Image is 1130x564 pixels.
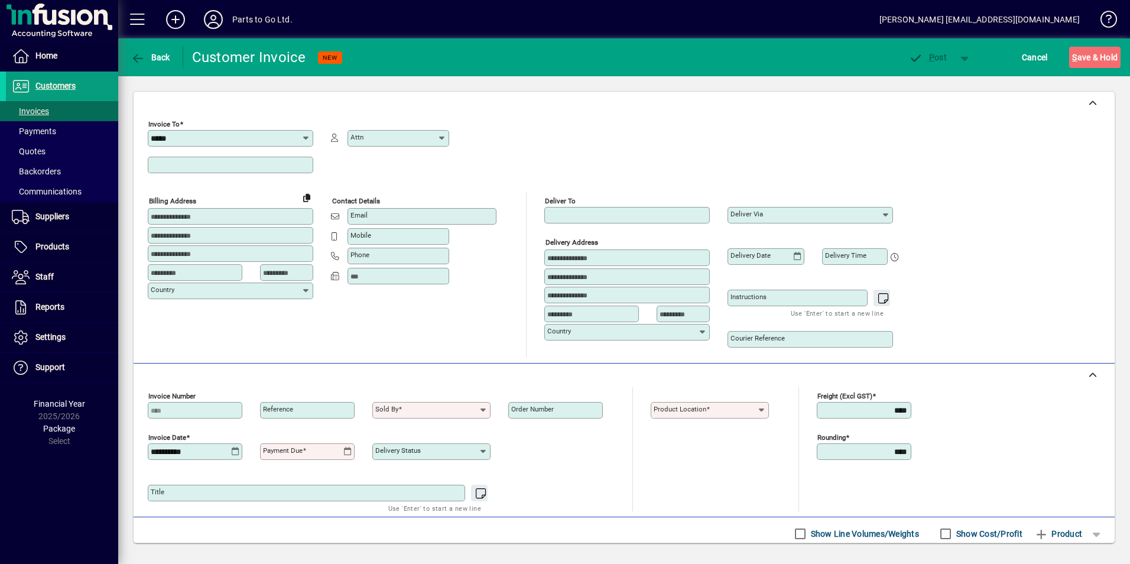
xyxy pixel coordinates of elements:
span: Staff [35,272,54,281]
span: Back [131,53,170,62]
mat-hint: Use 'Enter' to start a new line [791,306,884,320]
a: Backorders [6,161,118,181]
button: Cancel [1019,47,1051,68]
mat-label: Rounding [817,433,846,442]
mat-label: Delivery date [730,251,771,260]
a: Home [6,41,118,71]
a: Staff [6,262,118,292]
mat-label: Delivery status [375,446,421,455]
mat-label: Invoice number [148,392,196,400]
button: Post [902,47,953,68]
mat-label: Freight (excl GST) [817,392,872,400]
a: Products [6,232,118,262]
a: Communications [6,181,118,202]
div: Parts to Go Ltd. [232,10,293,29]
div: Customer Invoice [192,48,306,67]
span: Suppliers [35,212,69,221]
span: Customers [35,81,76,90]
app-page-header-button: Back [118,47,183,68]
span: Product [1034,524,1082,543]
a: Knowledge Base [1092,2,1115,41]
mat-label: Deliver To [545,197,576,205]
mat-label: Country [547,327,571,335]
span: S [1072,53,1077,62]
mat-label: Email [350,211,368,219]
span: ave & Hold [1072,48,1118,67]
span: Communications [12,187,82,196]
mat-label: Mobile [350,231,371,239]
mat-label: Reference [263,405,293,413]
span: Settings [35,332,66,342]
button: Back [128,47,173,68]
mat-label: Payment due [263,446,303,455]
a: Payments [6,121,118,141]
span: Invoices [12,106,49,116]
span: Home [35,51,57,60]
span: Payments [12,127,56,136]
a: Suppliers [6,202,118,232]
mat-label: Invoice To [148,120,180,128]
a: Reports [6,293,118,322]
span: Quotes [12,147,46,156]
label: Show Cost/Profit [954,528,1022,540]
span: NEW [323,54,337,61]
span: Reports [35,302,64,312]
span: Financial Year [34,399,85,409]
mat-label: Attn [350,133,363,141]
a: Support [6,353,118,383]
span: Products [35,242,69,251]
span: P [929,53,934,62]
a: Quotes [6,141,118,161]
span: Cancel [1022,48,1048,67]
span: Support [35,362,65,372]
button: Profile [194,9,232,30]
mat-label: Product location [654,405,706,413]
mat-label: Sold by [375,405,398,413]
mat-label: Country [151,286,174,294]
mat-label: Title [151,488,164,496]
a: Settings [6,323,118,352]
button: Add [157,9,194,30]
mat-label: Delivery time [825,251,866,260]
span: ost [908,53,947,62]
mat-label: Phone [350,251,369,259]
button: Save & Hold [1069,47,1121,68]
mat-hint: Use 'Enter' to start a new line [388,501,481,515]
button: Copy to Delivery address [297,188,316,207]
mat-label: Courier Reference [730,334,785,342]
span: Package [43,424,75,433]
span: Backorders [12,167,61,176]
mat-label: Instructions [730,293,767,301]
mat-label: Invoice date [148,433,186,442]
mat-label: Order number [511,405,554,413]
mat-label: Deliver via [730,210,763,218]
a: Invoices [6,101,118,121]
button: Product [1028,523,1088,544]
label: Show Line Volumes/Weights [808,528,919,540]
div: [PERSON_NAME] [EMAIL_ADDRESS][DOMAIN_NAME] [879,10,1080,29]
